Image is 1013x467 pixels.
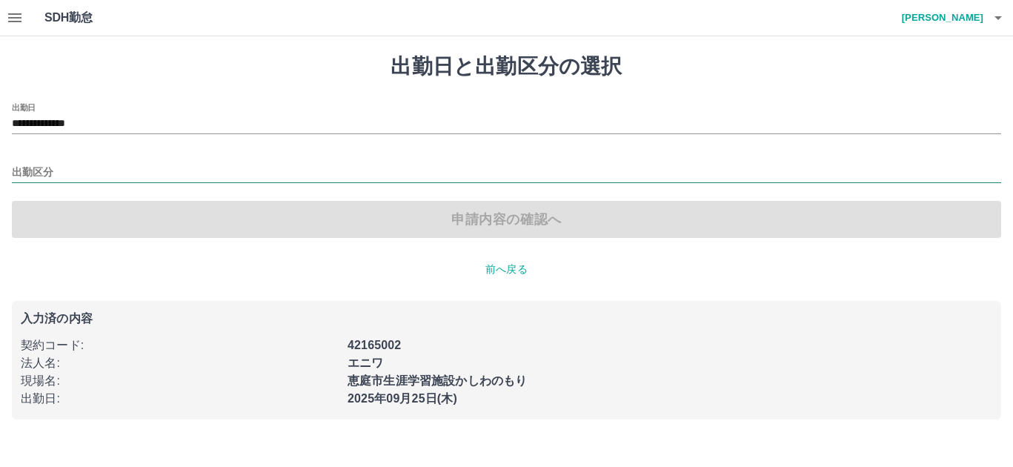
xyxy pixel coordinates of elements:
[12,102,36,113] label: 出勤日
[21,337,339,354] p: 契約コード :
[348,392,457,405] b: 2025年09月25日(木)
[348,374,527,387] b: 恵庭市生涯学習施設かしわのもり
[12,262,1001,277] p: 前へ戻る
[21,372,339,390] p: 現場名 :
[21,354,339,372] p: 法人名 :
[21,313,992,325] p: 入力済の内容
[348,357,383,369] b: エニワ
[21,390,339,408] p: 出勤日 :
[348,339,401,351] b: 42165002
[12,54,1001,79] h1: 出勤日と出勤区分の選択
